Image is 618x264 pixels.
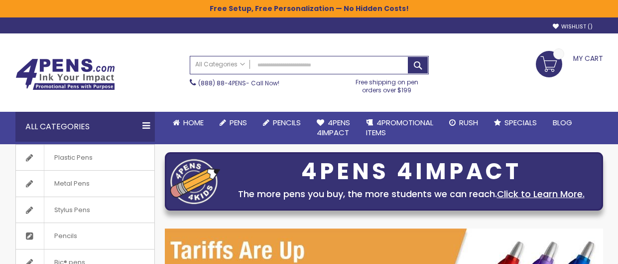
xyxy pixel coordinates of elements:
a: Blog [545,112,580,134]
a: Specials [486,112,545,134]
a: Click to Learn More. [497,188,585,200]
a: Pencils [255,112,309,134]
span: Specials [504,117,537,128]
a: Pens [212,112,255,134]
a: Rush [441,112,486,134]
span: 4PROMOTIONAL ITEMS [366,117,433,138]
a: All Categories [190,56,250,73]
span: Home [183,117,204,128]
div: All Categories [15,112,155,142]
a: 4PROMOTIONALITEMS [358,112,441,144]
a: Stylus Pens [16,197,154,223]
div: Free shipping on pen orders over $199 [345,74,429,94]
img: 4Pens Custom Pens and Promotional Products [15,58,115,90]
span: Pens [230,117,247,128]
span: Pencils [273,117,301,128]
a: Plastic Pens [16,145,154,171]
span: Rush [459,117,478,128]
a: Home [165,112,212,134]
span: Pencils [44,223,87,249]
a: (888) 88-4PENS [198,79,246,87]
span: Stylus Pens [44,197,100,223]
span: Blog [553,117,572,128]
span: Plastic Pens [44,145,103,171]
a: Metal Pens [16,171,154,197]
span: All Categories [195,60,245,68]
a: 4Pens4impact [309,112,358,144]
a: Pencils [16,223,154,249]
div: The more pens you buy, the more students we can reach. [225,187,598,201]
span: 4Pens 4impact [317,117,350,138]
div: 4PENS 4IMPACT [225,161,598,182]
a: Wishlist [553,23,593,30]
img: four_pen_logo.png [170,159,220,204]
span: - Call Now! [198,79,279,87]
span: Metal Pens [44,171,100,197]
